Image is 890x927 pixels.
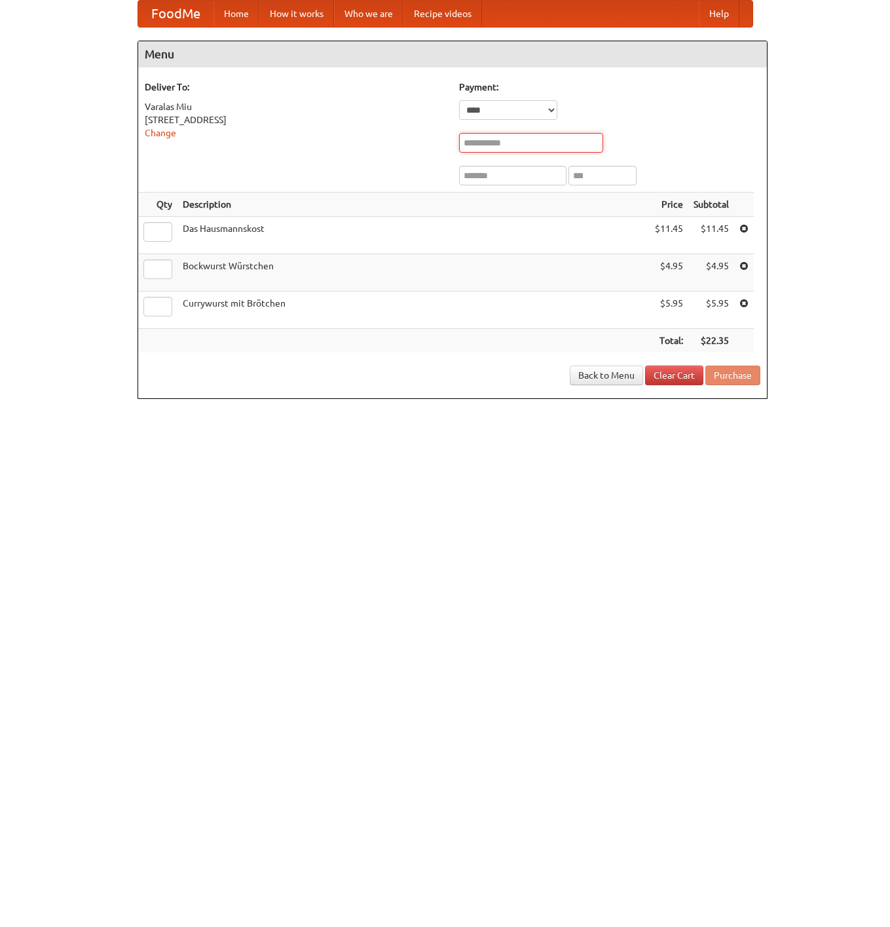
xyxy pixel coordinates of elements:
[145,81,446,94] h5: Deliver To:
[334,1,403,27] a: Who we are
[645,366,703,385] a: Clear Cart
[145,128,176,138] a: Change
[138,41,767,67] h4: Menu
[403,1,482,27] a: Recipe videos
[688,217,734,254] td: $11.45
[688,254,734,292] td: $4.95
[138,1,213,27] a: FoodMe
[688,193,734,217] th: Subtotal
[177,254,650,292] td: Bockwurst Würstchen
[177,193,650,217] th: Description
[699,1,739,27] a: Help
[177,217,650,254] td: Das Hausmannskost
[177,292,650,329] td: Currywurst mit Brötchen
[650,193,688,217] th: Price
[459,81,760,94] h5: Payment:
[705,366,760,385] button: Purchase
[570,366,643,385] a: Back to Menu
[213,1,259,27] a: Home
[650,254,688,292] td: $4.95
[650,217,688,254] td: $11.45
[145,100,446,113] div: Varalas Miu
[650,292,688,329] td: $5.95
[688,329,734,353] th: $22.35
[259,1,334,27] a: How it works
[138,193,177,217] th: Qty
[145,113,446,126] div: [STREET_ADDRESS]
[650,329,688,353] th: Total:
[688,292,734,329] td: $5.95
